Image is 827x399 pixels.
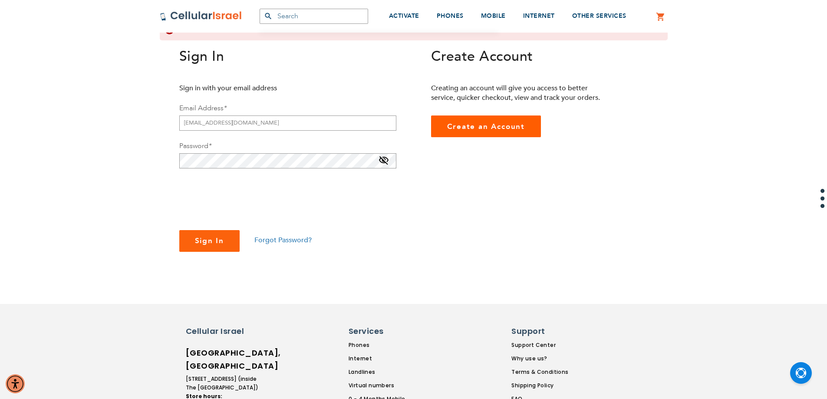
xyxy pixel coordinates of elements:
[179,141,211,151] label: Password
[437,12,464,20] span: PHONES
[349,368,428,376] a: Landlines
[481,12,506,20] span: MOBILE
[572,12,626,20] span: OTHER SERVICES
[349,341,428,349] a: Phones
[179,230,240,252] button: Sign In
[431,83,607,102] p: Creating an account will give you access to better service, quicker checkout, view and track your...
[431,115,541,137] a: Create an Account
[511,341,568,349] a: Support Center
[254,235,312,245] a: Forgot Password?
[179,115,396,131] input: Email
[179,179,311,213] iframe: reCAPTCHA
[179,103,227,113] label: Email Address
[447,122,525,132] span: Create an Account
[179,83,355,93] p: Sign in with your email address
[186,326,260,337] h6: Cellular Israel
[160,11,242,21] img: Cellular Israel Logo
[260,9,368,24] input: Search
[511,382,568,389] a: Shipping Policy
[431,47,533,66] span: Create Account
[349,355,428,363] a: Internet
[389,12,419,20] span: ACTIVATE
[195,236,224,246] span: Sign In
[511,368,568,376] a: Terms & Conditions
[349,382,428,389] a: Virtual numbers
[6,374,25,393] div: Accessibility Menu
[349,326,422,337] h6: Services
[179,47,224,66] span: Sign In
[511,326,563,337] h6: Support
[511,355,568,363] a: Why use us?
[186,346,260,373] h6: [GEOGRAPHIC_DATA], [GEOGRAPHIC_DATA]
[523,12,555,20] span: INTERNET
